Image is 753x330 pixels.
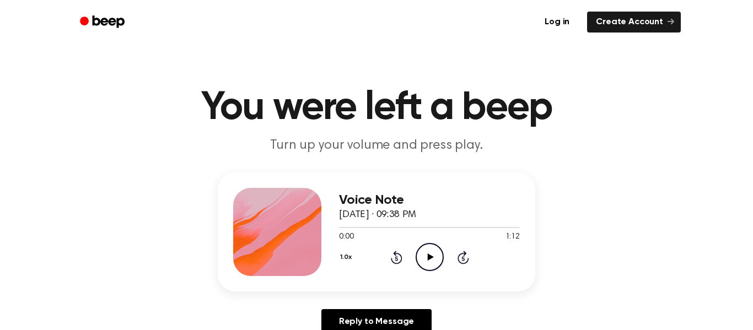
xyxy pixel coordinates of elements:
a: Create Account [587,12,681,33]
a: Beep [72,12,135,33]
h3: Voice Note [339,193,520,208]
span: [DATE] · 09:38 PM [339,210,416,220]
button: 1.0x [339,248,356,267]
span: 0:00 [339,231,353,243]
a: Log in [534,9,580,35]
p: Turn up your volume and press play. [165,137,588,155]
h1: You were left a beep [94,88,659,128]
span: 1:12 [505,231,520,243]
